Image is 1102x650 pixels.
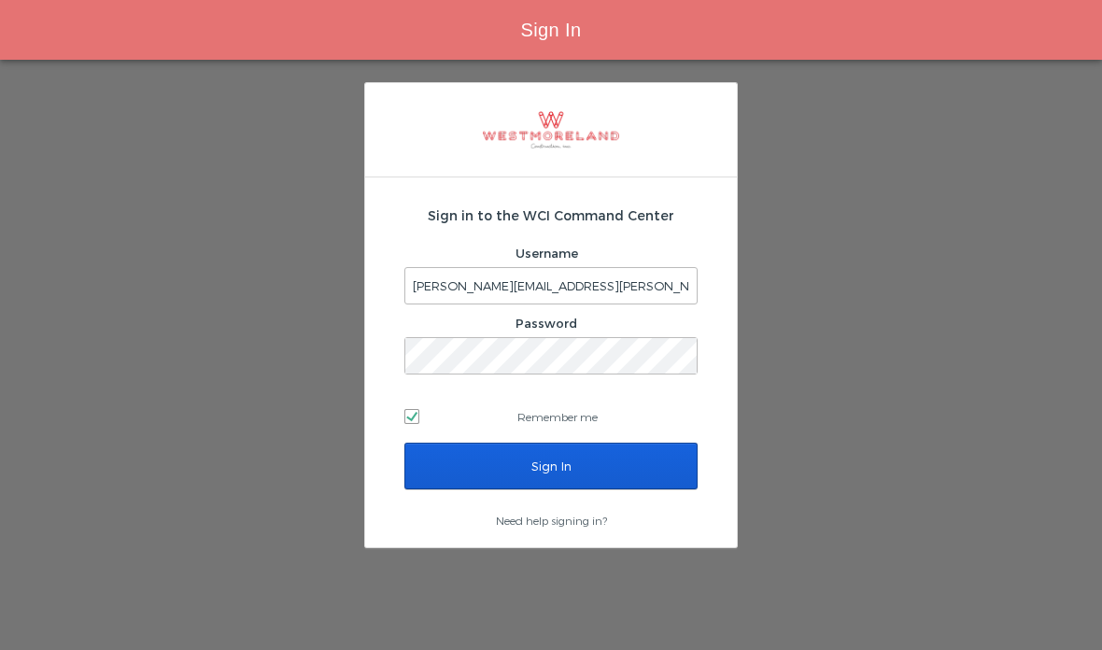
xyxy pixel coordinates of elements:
[404,205,698,225] h2: Sign in to the WCI Command Center
[520,20,581,40] span: Sign In
[516,316,577,331] label: Password
[516,246,578,261] label: Username
[404,443,698,489] input: Sign In
[496,514,607,527] a: Need help signing in?
[404,403,698,431] label: Remember me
